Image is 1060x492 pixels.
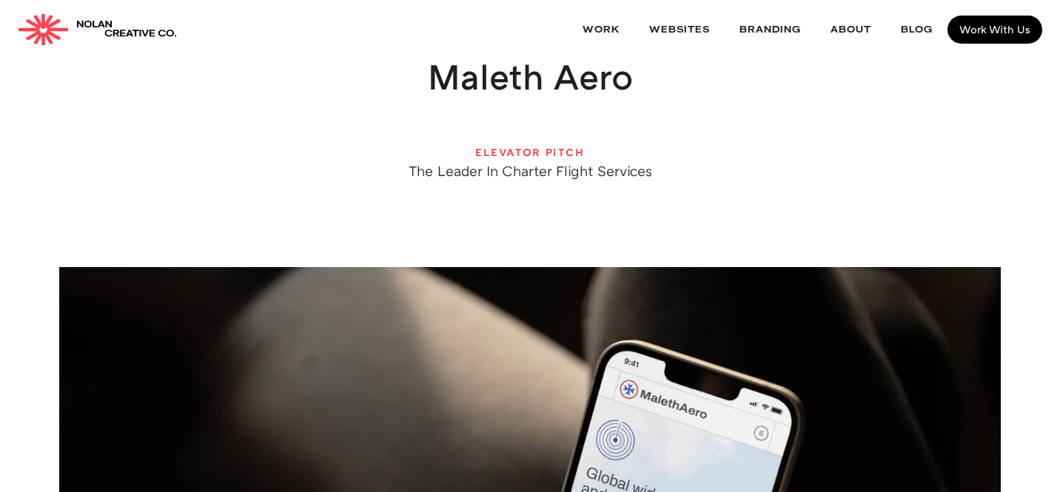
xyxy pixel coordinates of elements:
[947,16,1042,44] a: Work With Us
[959,24,1030,35] div: Work With Us
[568,10,634,50] a: Work
[18,14,177,45] a: home
[886,10,947,50] a: Blog
[18,14,69,45] img: Nolan Creative Co.
[725,10,816,50] a: Branding
[475,147,585,158] h3: ELEVATOR PITCH
[409,164,652,178] div: The Leader In Charter Flight Services
[59,58,1001,94] h1: Maleth Aero
[634,10,725,50] a: websites
[816,10,886,50] a: About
